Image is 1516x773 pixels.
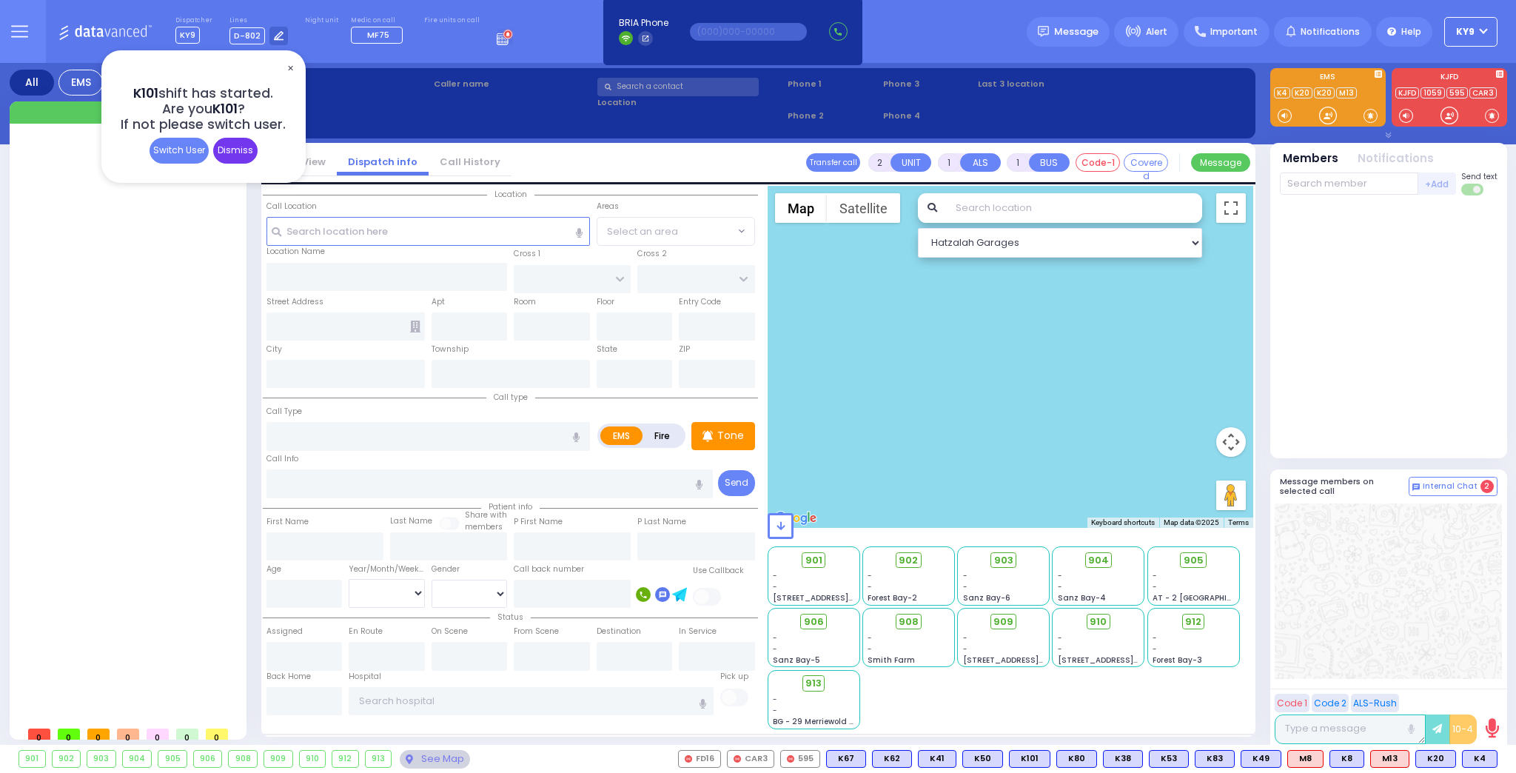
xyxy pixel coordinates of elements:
div: K49 [1241,750,1281,768]
span: Location [487,189,534,200]
span: BRIA Phone [619,16,668,30]
div: M13 [1370,750,1409,768]
label: Assigned [266,626,303,638]
img: comment-alt.png [1412,483,1420,491]
div: BLS [1241,750,1281,768]
img: red-radio-icon.svg [787,755,794,763]
div: K50 [962,750,1003,768]
h5: Message members on selected call [1280,477,1409,496]
div: K8 [1329,750,1364,768]
div: BLS [1149,750,1189,768]
div: BLS [1329,750,1364,768]
div: M8 [1287,750,1324,768]
span: [STREET_ADDRESS][PERSON_NAME] [773,592,913,603]
span: - [773,632,777,643]
span: Select an area [607,224,678,239]
div: 904 [123,751,152,767]
div: BLS [1415,750,1456,768]
label: Call back number [514,563,584,575]
span: KY9 [1456,25,1475,39]
label: Township [432,344,469,355]
span: - [773,705,777,716]
span: - [1058,570,1062,581]
div: K67 [826,750,866,768]
label: Dispatcher [175,16,212,25]
span: Sanz Bay-4 [1058,592,1106,603]
span: Phone 4 [883,110,973,122]
label: Hospital [349,671,381,683]
span: Phone 3 [883,78,973,90]
span: - [1058,581,1062,592]
label: Location [597,96,783,109]
label: Cross 2 [637,248,667,260]
span: KY9 [175,27,200,44]
div: BLS [1103,750,1143,768]
input: Search member [1280,173,1418,195]
div: 906 [194,751,222,767]
span: 0 [147,729,169,740]
button: ALS-Rush [1351,694,1399,712]
div: See map [400,750,469,769]
label: State [597,344,617,355]
button: ALS [960,153,1001,172]
span: - [963,581,967,592]
a: Open this area in Google Maps (opens a new window) [771,509,820,528]
input: Search location [946,193,1202,223]
span: 0 [176,729,198,740]
span: 910 [1090,615,1107,629]
div: K83 [1195,750,1235,768]
div: K20 [1415,750,1456,768]
span: 905 [1184,553,1204,568]
label: Turn off text [1461,182,1485,197]
span: 913 [805,676,822,691]
span: - [1058,643,1062,655]
label: Caller name [434,78,592,90]
label: EMS [600,426,643,445]
span: 903 [994,553,1013,568]
h4: shift has started. Are you ? If not please switch user. [121,86,286,133]
label: Caller: [271,93,429,105]
label: Fire units on call [424,16,480,25]
label: ZIP [679,344,690,355]
label: Medic on call [351,16,407,25]
div: BLS [872,750,912,768]
label: Destination [597,626,641,638]
div: BLS [962,750,1003,768]
span: AT - 2 [GEOGRAPHIC_DATA] [1153,592,1262,603]
label: Call Type [266,406,302,418]
button: Map camera controls [1216,427,1246,457]
span: Message [1054,24,1099,39]
button: Members [1283,150,1338,167]
img: red-radio-icon.svg [685,755,692,763]
span: 904 [1088,553,1109,568]
label: Areas [597,201,619,213]
button: Code 2 [1312,694,1349,712]
a: CAR3 [1469,87,1497,98]
div: Switch User [150,138,209,164]
label: KJFD [1392,73,1507,84]
button: Show satellite imagery [827,193,900,223]
div: K53 [1149,750,1189,768]
label: Apt [432,296,445,308]
a: 1059 [1421,87,1445,98]
span: Alert [1146,25,1167,39]
label: From Scene [514,626,559,638]
div: 910 [300,751,326,767]
span: 901 [805,553,822,568]
span: [STREET_ADDRESS][PERSON_NAME] [963,655,1103,666]
button: KY9 [1444,17,1497,47]
div: BLS [1462,750,1497,768]
a: Dispatch info [337,155,429,169]
label: Last 3 location [978,78,1112,90]
div: 903 [87,751,115,767]
label: Entry Code [679,296,721,308]
div: 905 [158,751,187,767]
div: K38 [1103,750,1143,768]
a: K20 [1314,87,1335,98]
span: Sanz Bay-6 [963,592,1010,603]
span: D-802 [229,27,265,44]
span: BG - 29 Merriewold S. [773,716,856,727]
button: Covered [1124,153,1168,172]
span: 0 [87,729,110,740]
span: 0 [206,729,228,740]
